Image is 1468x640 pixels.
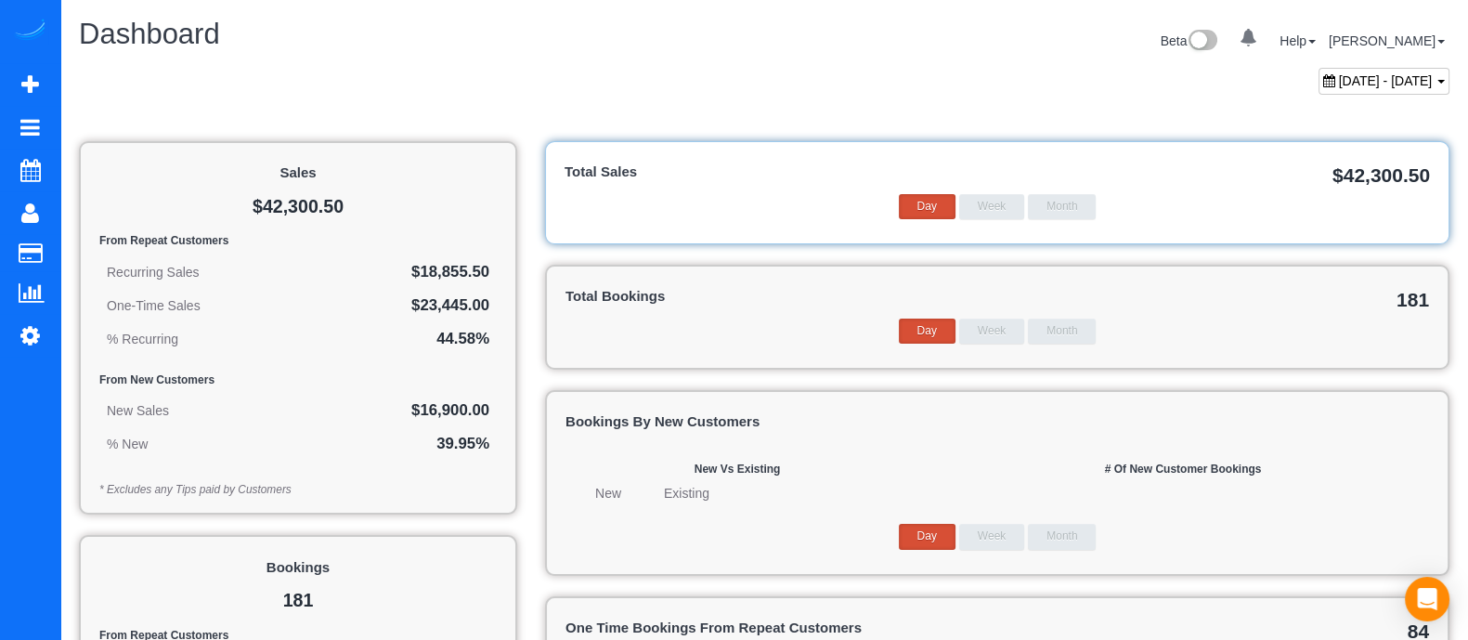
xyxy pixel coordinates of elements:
td: 39.95% [279,427,497,461]
li: New [561,484,626,503]
a: [PERSON_NAME] [1329,33,1445,48]
li: Existing [630,484,714,503]
h4: Total Bookings [565,289,1429,305]
h5: # of New Customer Bookings [937,464,1429,476]
button: Month [1028,319,1096,344]
h2: $42,300.50 [99,197,497,217]
td: One-Time Sales [99,289,313,322]
button: Day [899,194,955,219]
td: % New [99,427,279,461]
td: $23,445.00 [313,289,497,322]
h2: 181 [99,591,497,611]
a: Beta [1161,33,1218,48]
a: Help [1280,33,1316,48]
h4: One Time Bookings From Repeat Customers [565,620,1429,636]
td: Recurring Sales [99,255,313,289]
div: Open Intercom Messenger [1405,577,1449,621]
td: New Sales [99,394,279,427]
button: Day [899,524,955,549]
h4: Sales [99,165,497,181]
button: Month [1028,194,1096,219]
h5: From New Customers [99,374,497,386]
button: Day [899,319,955,344]
img: Automaid Logo [11,19,48,45]
button: Week [959,194,1024,219]
span: $42,300.50 [1332,164,1430,186]
img: New interface [1187,30,1217,54]
td: $18,855.50 [313,255,497,289]
td: % Recurring [99,322,313,356]
h4: Bookings [99,560,497,576]
span: [DATE] - [DATE] [1339,73,1433,88]
button: Month [1028,524,1096,549]
em: * Excludes any Tips paid by Customers [99,483,292,496]
td: $16,900.00 [279,394,497,427]
span: 181 [1397,289,1429,310]
h4: Total Sales [565,164,1430,180]
span: Dashboard [79,18,220,50]
h5: From Repeat Customers [99,235,497,247]
button: Week [959,524,1024,549]
h4: Bookings by New Customers [565,414,1429,430]
button: Week [959,319,1024,344]
h5: New vs Existing [565,464,909,476]
td: 44.58% [313,322,497,356]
